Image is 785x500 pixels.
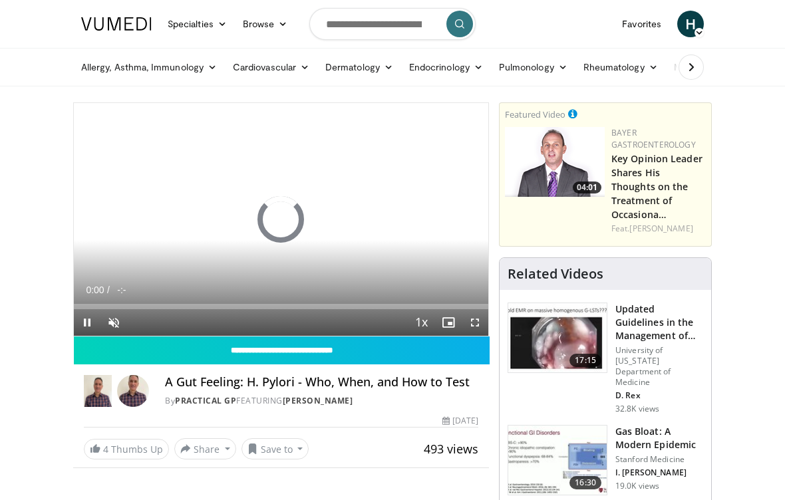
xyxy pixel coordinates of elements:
[165,395,478,407] div: By FEATURING
[86,285,104,295] span: 0:00
[615,425,703,451] h3: Gas Bloat: A Modern Epidemic
[235,11,296,37] a: Browse
[569,476,601,489] span: 16:30
[241,438,309,459] button: Save to
[462,309,488,336] button: Fullscreen
[615,345,703,388] p: University of [US_STATE] Department of Medicine
[615,303,703,342] h3: Updated Guidelines in the Management of Large Colon Polyps: Inspecti…
[117,375,149,407] img: Avatar
[74,304,488,309] div: Progress Bar
[283,395,353,406] a: [PERSON_NAME]
[508,426,607,495] img: 480ec31d-e3c1-475b-8289-0a0659db689a.150x105_q85_crop-smart_upscale.jpg
[401,54,491,80] a: Endocrinology
[569,354,601,367] span: 17:15
[508,425,703,495] a: 16:30 Gas Bloat: A Modern Epidemic Stanford Medicine I. [PERSON_NAME] 19.0K views
[508,303,703,414] a: 17:15 Updated Guidelines in the Management of Large Colon Polyps: Inspecti… University of [US_STA...
[611,127,696,150] a: Bayer Gastroenterology
[573,182,601,193] span: 04:01
[611,152,703,221] a: Key Opinion Leader Shares His Thoughts on the Treatment of Occasiona…
[435,309,462,336] button: Enable picture-in-picture mode
[629,223,693,234] a: [PERSON_NAME]
[505,108,565,120] small: Featured Video
[160,11,235,37] a: Specialties
[491,54,575,80] a: Pulmonology
[508,266,603,282] h4: Related Videos
[174,438,236,459] button: Share
[84,375,112,407] img: Practical GP
[575,54,666,80] a: Rheumatology
[615,481,659,491] p: 19.0K views
[73,54,225,80] a: Allergy, Asthma, Immunology
[615,467,703,478] p: I. [PERSON_NAME]
[611,223,706,235] div: Feat.
[165,375,478,390] h4: A Gut Feeling: H. Pylori - Who, When, and How to Test
[508,303,607,372] img: dfcfcb0d-b871-4e1a-9f0c-9f64970f7dd8.150x105_q85_crop-smart_upscale.jpg
[100,309,127,336] button: Unmute
[103,443,108,455] span: 4
[614,11,669,37] a: Favorites
[615,404,659,414] p: 32.8K views
[107,285,110,295] span: /
[225,54,317,80] a: Cardiovascular
[408,309,435,336] button: Playback Rate
[309,8,476,40] input: Search topics, interventions
[74,103,488,336] video-js: Video Player
[505,127,605,197] img: 9828b8df-38ad-4333-b93d-bb657251ca89.png.150x105_q85_crop-smart_upscale.png
[117,285,126,295] span: -:-
[84,439,169,459] a: 4 Thumbs Up
[615,390,703,401] p: D. Rex
[317,54,401,80] a: Dermatology
[74,309,100,336] button: Pause
[677,11,704,37] a: H
[175,395,236,406] a: Practical GP
[505,127,605,197] a: 04:01
[442,415,478,427] div: [DATE]
[81,17,152,31] img: VuMedi Logo
[615,454,703,465] p: Stanford Medicine
[424,441,478,457] span: 493 views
